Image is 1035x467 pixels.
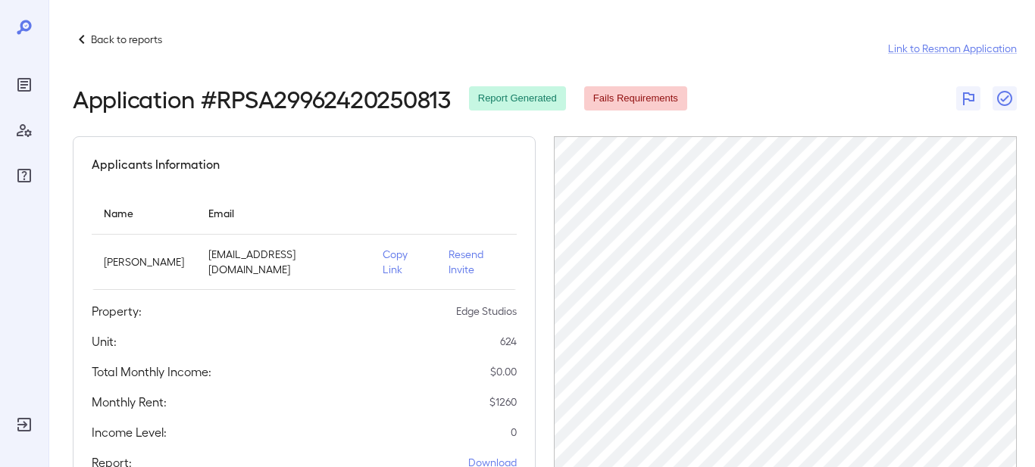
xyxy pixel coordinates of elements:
div: Manage Users [12,118,36,142]
div: Log Out [12,413,36,437]
div: Reports [12,73,36,97]
p: Resend Invite [449,247,505,277]
p: [EMAIL_ADDRESS][DOMAIN_NAME] [208,247,358,277]
th: Email [196,191,371,235]
span: Report Generated [469,92,566,106]
p: Back to reports [91,32,162,47]
p: [PERSON_NAME] [104,254,184,269]
th: Name [92,191,196,235]
a: Link to Resman Application [888,41,1017,56]
h5: Income Level: [92,423,167,441]
button: Flag Report [956,86,980,111]
p: $ 1260 [489,394,517,409]
span: Fails Requirements [584,92,687,106]
h5: Applicants Information [92,155,220,173]
div: FAQ [12,163,36,188]
h2: Application # RPSA29962420250813 [73,85,451,112]
h5: Monthly Rent: [92,393,167,411]
table: simple table [92,191,517,290]
p: 624 [500,334,517,349]
h5: Property: [92,302,142,320]
h5: Total Monthly Income: [92,363,211,381]
p: Copy Link [383,247,424,277]
p: 0 [511,425,517,440]
p: Edge Studios [456,304,517,319]
p: $ 0.00 [490,364,517,379]
button: Close Report [993,86,1017,111]
h5: Unit: [92,332,117,350]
